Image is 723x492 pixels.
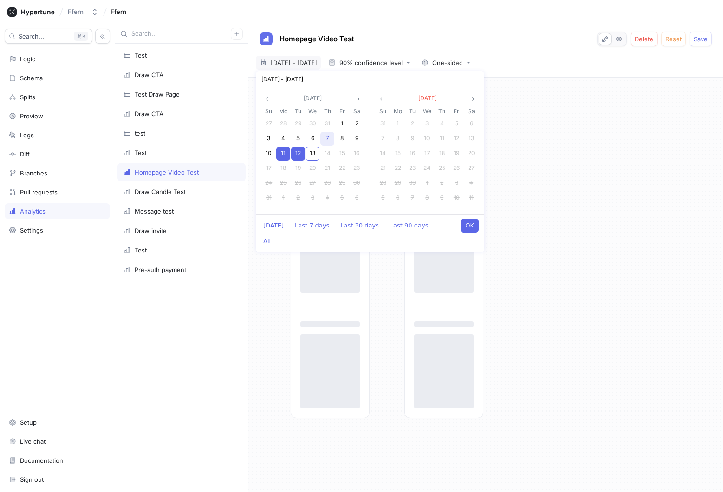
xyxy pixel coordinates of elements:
div: 05 Sep 2025 [449,117,464,131]
div: 25 [276,176,290,190]
span: 1 [341,120,343,127]
span: 1 [282,194,285,201]
span: 22 [395,164,401,171]
span: 3 [425,120,429,127]
div: 10 [449,191,463,205]
span: Save [694,36,708,42]
div: 18 [435,147,449,161]
div: 08 Sep 2025 [391,131,405,146]
div: 28 [276,117,290,131]
button: 90% confidence level [325,56,414,70]
div: 15 Sep 2025 [391,146,405,161]
div: 11 [276,147,290,161]
div: 26 [291,176,305,190]
div: 03 Oct 2025 [449,176,464,191]
div: Logic [20,55,35,63]
div: 04 Oct 2025 [464,176,479,191]
span: 6 [396,194,399,201]
div: 29 [335,176,349,190]
div: 02 Oct 2025 [435,176,449,191]
div: 12 Aug 2025 [291,146,306,161]
div: 31 [376,117,390,131]
div: Schema [20,74,43,82]
div: 10 [262,147,276,161]
div: 24 Aug 2025 [261,176,276,191]
div: 20 Sep 2025 [464,146,479,161]
div: Aug 2025 [261,106,364,206]
div: 28 Jul 2025 [276,117,291,131]
div: 10 Sep 2025 [420,131,435,146]
div: 04 Sep 2025 [320,191,335,206]
svg: angle left [378,96,384,102]
div: 26 [449,162,463,175]
div: 4 [276,132,290,146]
button: One-sided [417,56,474,70]
div: 08 Aug 2025 [335,131,350,146]
div: 17 [262,162,276,175]
span: 10 [454,194,460,201]
div: K [74,32,88,41]
span: 25 [280,179,287,186]
div: 28 [376,176,390,190]
span: 2 [411,120,414,127]
div: 27 Sep 2025 [464,161,479,176]
span: 26 [295,179,301,186]
span: Ffern [111,8,126,15]
div: 31 [262,191,276,205]
span: 5 [455,120,458,127]
span: 13 [310,149,315,156]
div: 11 Sep 2025 [435,131,449,146]
div: 5 [449,117,463,131]
div: 11 Oct 2025 [464,191,479,206]
div: 20 Aug 2025 [306,161,320,176]
button: All [259,234,275,248]
button: Last 30 days [336,219,384,233]
span: 22 [339,164,345,171]
div: 07 Oct 2025 [405,191,420,206]
div: 23 Sep 2025 [405,161,420,176]
span: 23 [409,164,416,171]
button: Last 7 days [290,219,334,233]
div: Ffern [68,8,84,16]
div: 2 [405,117,419,131]
span: 29 [395,179,401,186]
button: Delete [631,32,658,46]
span: 11 [281,149,286,156]
span: 7 [381,135,384,142]
span: 25 [439,164,445,171]
span: 13 [469,135,474,142]
span: 2 [355,120,358,127]
span: 30 [409,179,416,186]
div: 21 Aug 2025 [320,161,335,176]
svg: angle left [264,96,270,102]
span: 4 [440,120,444,127]
div: 09 Sep 2025 [405,131,420,146]
span: 31 [325,120,330,127]
span: 5 [340,194,344,201]
div: 16 [350,147,364,161]
span: 9 [355,135,358,142]
div: 22 Sep 2025 [391,161,405,176]
span: Mo [279,107,287,116]
div: 19 Aug 2025 [291,161,306,176]
span: 4 [281,135,285,142]
span: Su [265,107,272,116]
div: 27 Jul 2025 [261,117,276,131]
span: 5 [296,135,300,142]
div: 15 [391,147,405,161]
button: angle left [261,93,273,104]
div: 15 Aug 2025 [335,146,350,161]
div: 1 [420,176,434,190]
div: 13 Aug 2025 [306,146,320,161]
div: 19 Sep 2025 [449,146,464,161]
span: 18 [280,164,286,171]
span: 1 [426,179,428,186]
button: Last 90 days [385,219,433,233]
span: 28 [324,179,331,186]
span: 3 [455,179,458,186]
span: 7 [411,194,414,201]
div: 13 Sep 2025 [464,131,479,146]
div: 15 [335,147,349,161]
button: Save [690,32,712,46]
div: 27 [464,162,478,175]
